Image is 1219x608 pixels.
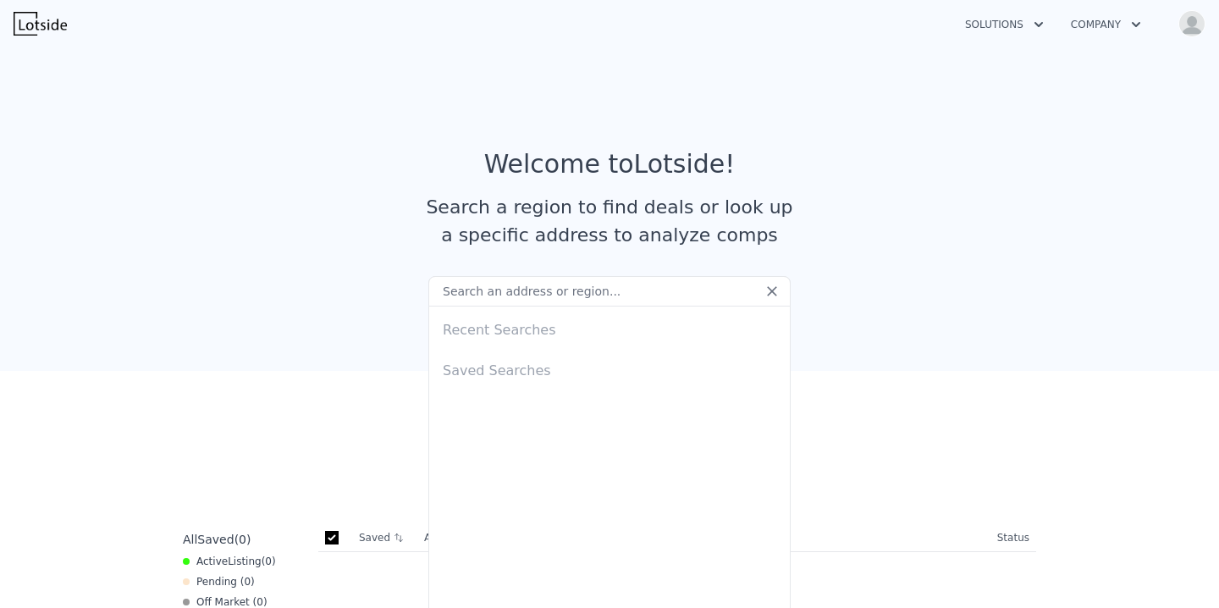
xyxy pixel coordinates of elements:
div: Recent Searches [436,307,783,347]
span: Active ( 0 ) [196,555,276,568]
div: Save properties to see them here [176,469,1043,497]
img: avatar [1178,10,1205,37]
th: Status [990,524,1036,552]
span: Saved [197,533,234,546]
div: Saved Properties [176,425,1043,456]
span: Listing [228,555,262,567]
th: Saved [352,524,417,551]
div: All ( 0 ) [183,531,251,548]
div: Search a region to find deals or look up a specific address to analyze comps [420,193,799,249]
button: Company [1057,9,1155,40]
div: Pending ( 0 ) [183,575,255,589]
button: Solutions [951,9,1057,40]
input: Search an address or region... [428,276,791,307]
img: Lotside [14,12,67,36]
th: Address [417,524,990,552]
div: Welcome to Lotside ! [484,149,736,180]
div: Saved Searches [436,347,783,388]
